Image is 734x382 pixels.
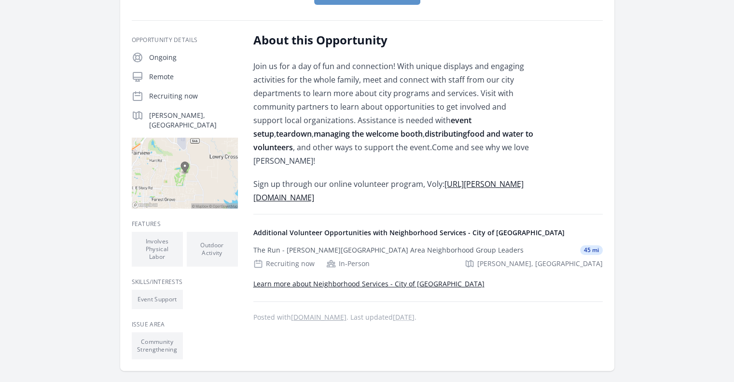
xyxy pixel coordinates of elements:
[132,36,238,44] h3: Opportunity Details
[253,259,315,269] div: Recruiting now
[291,312,346,322] a: [DOMAIN_NAME]
[132,220,238,228] h3: Features
[149,53,238,62] p: Ongoing
[580,245,603,255] span: 45 mi
[253,59,536,168] p: Join us for a day of fun and connection! With unique displays and engaging activities for the who...
[132,332,183,359] li: Community Strengthening
[187,232,238,267] li: Outdoor Activity
[253,228,603,238] h4: Additional Volunteer Opportunities with Neighborhood Services - City of [GEOGRAPHIC_DATA]
[149,111,238,130] p: [PERSON_NAME], [GEOGRAPHIC_DATA]
[132,278,238,286] h3: Skills/Interests
[425,128,524,139] strong: distributingfood and water
[132,321,238,328] h3: Issue area
[314,128,423,139] strong: managing the welcome booth
[276,128,312,139] strong: teardown
[149,91,238,101] p: Recruiting now
[132,138,238,209] img: Map
[326,259,370,269] div: In-Person
[253,313,603,321] p: Posted with . Last updated .
[132,290,183,309] li: Event Support
[149,72,238,82] p: Remote
[253,32,536,48] h2: About this Opportunity
[253,279,485,288] a: Learn more about Neighborhood Services - City of [GEOGRAPHIC_DATA]
[253,179,444,189] span: Sign up through our online volunteer program, Voly:
[132,232,183,267] li: Involves Physical Labor
[249,238,607,276] a: The Run - [PERSON_NAME][GEOGRAPHIC_DATA] Area Neighborhood Group Leaders 45 mi Recruiting now In-...
[253,245,524,255] div: The Run - [PERSON_NAME][GEOGRAPHIC_DATA] Area Neighborhood Group Leaders
[477,259,603,269] span: [PERSON_NAME], [GEOGRAPHIC_DATA]
[393,312,415,322] abbr: Sat, Jul 12, 2025 12:40 AM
